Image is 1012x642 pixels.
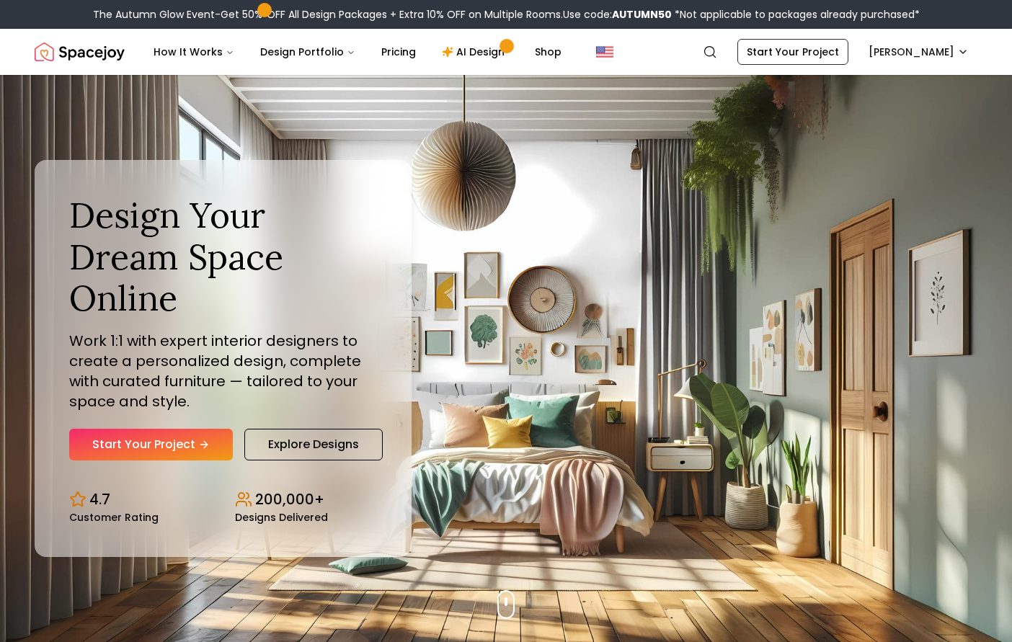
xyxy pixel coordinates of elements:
small: Customer Rating [69,512,159,522]
b: AUTUMN50 [612,7,672,22]
div: Design stats [69,478,377,522]
button: [PERSON_NAME] [860,39,977,65]
button: Design Portfolio [249,37,367,66]
a: AI Design [430,37,520,66]
span: Use code: [563,7,672,22]
a: Shop [523,37,573,66]
a: Pricing [370,37,427,66]
div: The Autumn Glow Event-Get 50% OFF All Design Packages + Extra 10% OFF on Multiple Rooms. [93,7,920,22]
img: Spacejoy Logo [35,37,125,66]
p: 200,000+ [255,489,324,509]
span: *Not applicable to packages already purchased* [672,7,920,22]
small: Designs Delivered [235,512,328,522]
a: Spacejoy [35,37,125,66]
p: 4.7 [89,489,110,509]
a: Explore Designs [244,429,383,460]
button: How It Works [142,37,246,66]
nav: Main [142,37,573,66]
h1: Design Your Dream Space Online [69,195,377,319]
a: Start Your Project [737,39,848,65]
nav: Global [35,29,977,75]
img: United States [596,43,613,61]
p: Work 1:1 with expert interior designers to create a personalized design, complete with curated fu... [69,331,377,411]
a: Start Your Project [69,429,233,460]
